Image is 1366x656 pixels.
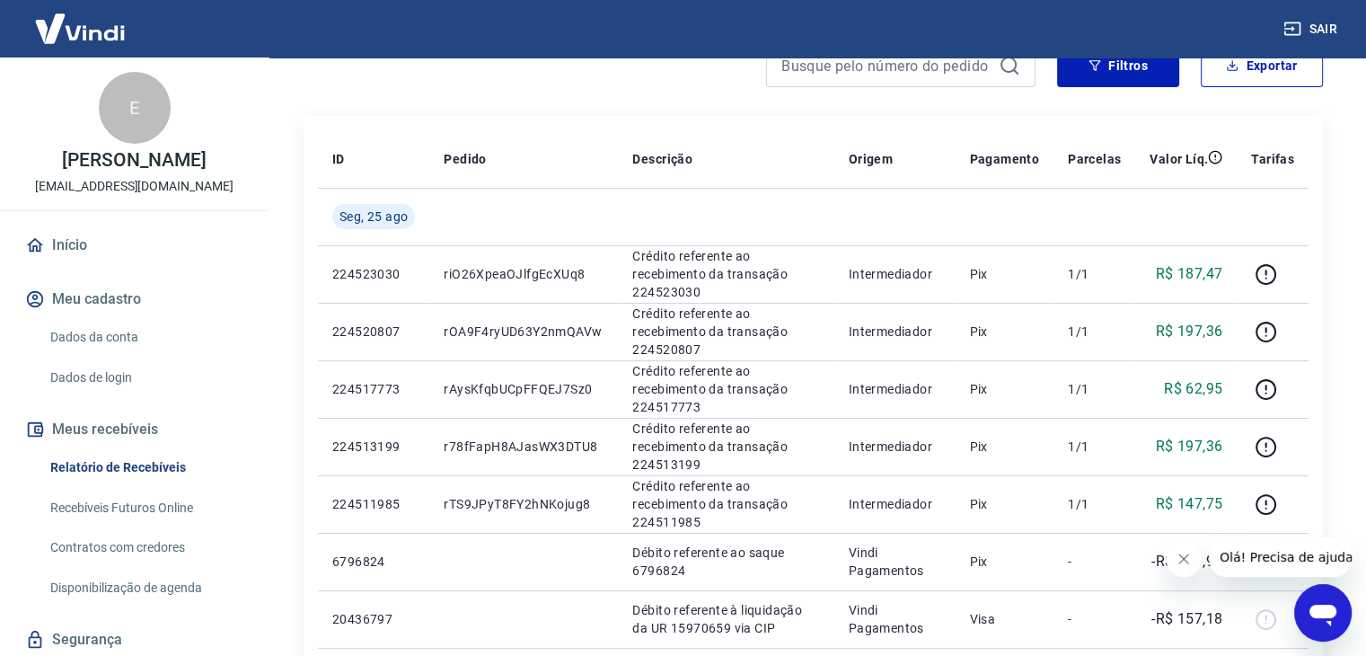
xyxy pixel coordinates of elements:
[1068,265,1121,283] p: 1/1
[43,449,247,486] a: Relatório de Recebíveis
[1209,537,1352,577] iframe: Mensagem da empresa
[332,495,415,513] p: 224511985
[1156,436,1223,457] p: R$ 197,36
[1068,610,1121,628] p: -
[332,553,415,571] p: 6796824
[632,477,819,531] p: Crédito referente ao recebimento da transação 224511985
[1068,495,1121,513] p: 1/1
[632,362,819,416] p: Crédito referente ao recebimento da transação 224517773
[332,438,415,456] p: 224513199
[849,544,941,580] p: Vindi Pagamentos
[1251,150,1294,168] p: Tarifas
[969,495,1039,513] p: Pix
[1151,551,1222,572] p: -R$ 931,94
[849,265,941,283] p: Intermediador
[849,380,941,398] p: Intermediador
[35,177,234,196] p: [EMAIL_ADDRESS][DOMAIN_NAME]
[1150,150,1208,168] p: Valor Líq.
[43,529,247,566] a: Contratos com credores
[969,150,1039,168] p: Pagamento
[332,380,415,398] p: 224517773
[22,226,247,265] a: Início
[43,319,247,356] a: Dados da conta
[781,52,991,79] input: Busque pelo número do pedido
[1068,553,1121,571] p: -
[969,438,1039,456] p: Pix
[1068,380,1121,398] p: 1/1
[1057,44,1179,87] button: Filtros
[969,553,1039,571] p: Pix
[632,247,819,301] p: Crédito referente ao recebimento da transação 224523030
[632,305,819,359] p: Crédito referente ao recebimento da transação 224520807
[1156,493,1223,515] p: R$ 147,75
[1280,13,1344,46] button: Sair
[22,279,247,319] button: Meu cadastro
[632,601,819,637] p: Débito referente à liquidação da UR 15970659 via CIP
[969,610,1039,628] p: Visa
[849,601,941,637] p: Vindi Pagamentos
[1068,323,1121,341] p: 1/1
[444,323,604,341] p: rOA9F4ryUD63Y2nmQAVw
[444,380,604,398] p: rAysKfqbUCpFFQEJ7Sz0
[969,265,1039,283] p: Pix
[99,72,171,144] div: E
[1201,44,1323,87] button: Exportar
[1156,263,1223,285] p: R$ 187,47
[62,151,206,170] p: [PERSON_NAME]
[632,544,819,580] p: Débito referente ao saque 6796824
[339,208,408,226] span: Seg, 25 ago
[43,570,247,607] a: Disponibilização de agenda
[444,438,604,456] p: r78fFapH8AJasWX3DTU8
[1294,584,1352,642] iframe: Botão para abrir a janela de mensagens
[969,380,1039,398] p: Pix
[1156,321,1223,342] p: R$ 197,36
[1151,608,1222,630] p: -R$ 157,18
[444,150,486,168] p: Pedido
[43,359,247,396] a: Dados de login
[1164,378,1222,400] p: R$ 62,95
[632,420,819,474] p: Crédito referente ao recebimento da transação 224513199
[849,438,941,456] p: Intermediador
[969,323,1039,341] p: Pix
[1068,150,1121,168] p: Parcelas
[332,150,345,168] p: ID
[444,265,604,283] p: riO26XpeaOJlfgEcXUq8
[444,495,604,513] p: rTS9JPyT8FY2hNKojug8
[849,495,941,513] p: Intermediador
[43,490,247,527] a: Recebíveis Futuros Online
[1166,541,1202,577] iframe: Fechar mensagem
[1068,438,1121,456] p: 1/1
[22,410,247,449] button: Meus recebíveis
[11,13,151,27] span: Olá! Precisa de ajuda?
[632,150,692,168] p: Descrição
[849,150,893,168] p: Origem
[332,265,415,283] p: 224523030
[22,1,138,56] img: Vindi
[332,610,415,628] p: 20436797
[849,323,941,341] p: Intermediador
[332,323,415,341] p: 224520807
